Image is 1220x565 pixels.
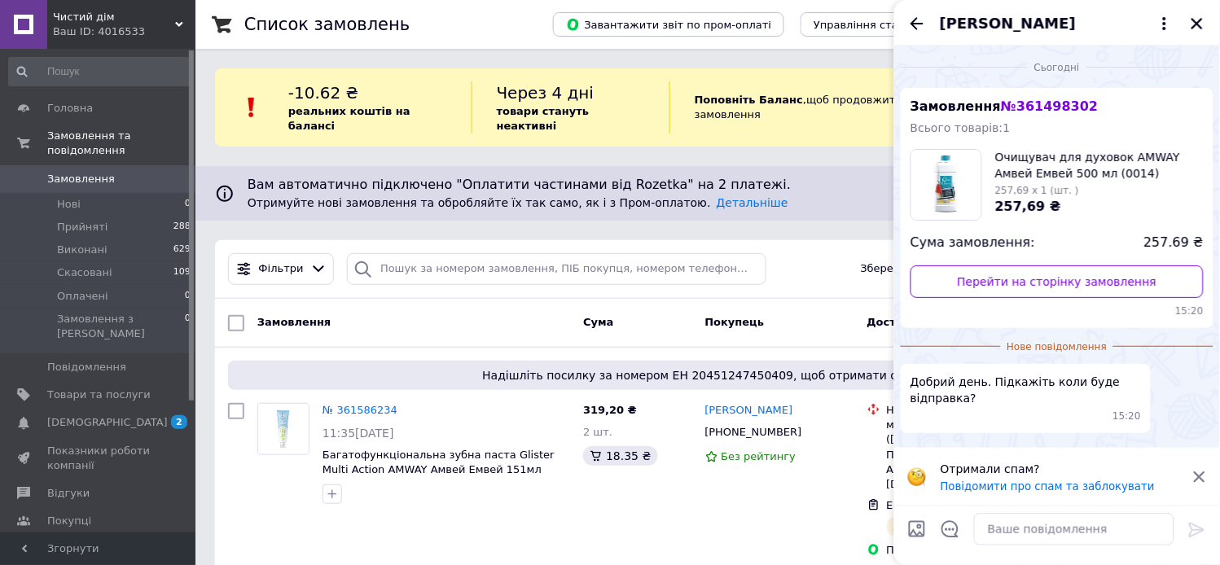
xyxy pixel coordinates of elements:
span: Замовлення [257,316,331,328]
span: Замовлення [47,172,115,186]
span: 0 [185,197,191,212]
span: Надішліть посилку за номером ЕН 20451247450409, щоб отримати оплату [235,367,1181,383]
span: 257,69 x 1 (шт. ) [995,185,1079,196]
span: [DEMOGRAPHIC_DATA] [47,415,168,430]
button: Назад [907,14,927,33]
div: Нова Пошта [887,403,1049,418]
span: [PERSON_NAME] [940,13,1076,34]
span: Очищувач для духовок AMWAY Амвей Емвей 500 мл (0014) [995,149,1204,182]
span: 257,69 ₴ [995,199,1061,214]
span: Повідомлення [47,360,126,374]
a: Багатофункціональна зубна паста Glister Multi Action AMWAY Амвей Емвей 151мл (124106) [323,449,555,491]
div: , щоб продовжити отримувати замовлення [669,81,1029,134]
span: Завантажити звіт по пром-оплаті [566,17,771,32]
span: Отримуйте нові замовлення та обробляйте їх так само, як і з Пром-оплатою. [248,196,788,209]
button: Відкрити шаблони відповідей [940,519,961,540]
span: Управління статусами [814,19,938,31]
span: 2 шт. [583,426,612,438]
span: Прийняті [57,220,108,234]
span: 2 [171,415,187,429]
span: Без рейтингу [722,450,797,462]
div: Заплановано [887,517,979,537]
span: 0 [185,312,191,341]
span: Нове повідомлення [1001,340,1114,354]
span: Показники роботи компанії [47,444,151,473]
a: Детальніше [717,196,788,209]
a: № 361586234 [323,404,397,416]
span: Скасовані [57,265,112,280]
button: Закрити [1187,14,1207,33]
span: Всього товарів: 1 [911,121,1011,134]
span: 0 [185,289,191,304]
span: Головна [47,101,93,116]
div: 18.35 ₴ [583,446,657,466]
button: [PERSON_NAME] [940,13,1174,34]
input: Пошук за номером замовлення, ПІБ покупця, номером телефону, Email, номером накладної [347,253,766,285]
span: 629 [173,243,191,257]
button: Управління статусами [801,12,951,37]
b: товари стануть неактивні [497,105,590,132]
a: [PERSON_NAME] [705,403,793,418]
span: Покупець [705,316,765,328]
span: Через 4 дні [497,83,595,103]
img: 6281309395_w160_h160_ochischuvach-dlya-duhovok.jpg [911,150,981,220]
div: Пром-оплата [887,543,1049,558]
span: 109 [173,265,191,280]
span: Сьогодні [1028,61,1086,75]
h1: Список замовлень [244,15,410,34]
span: -10.62 ₴ [288,83,358,103]
a: Фото товару [257,403,309,455]
span: Доставка та оплата [867,316,988,328]
span: Замовлення з [PERSON_NAME] [57,312,185,341]
span: Добрий день. Підкажіть коли буде відправка? [911,374,1141,406]
span: Оплачені [57,289,108,304]
b: Поповніть Баланс [695,94,803,106]
img: :face_with_monocle: [907,467,927,487]
img: Фото товару [258,404,309,454]
span: Замовлення [911,99,1099,114]
b: реальних коштів на балансі [288,105,410,132]
span: Вам автоматично підключено "Оплатити частинами від Rozetka" на 2 платежі. [248,176,1168,195]
span: Чистий дім [53,10,175,24]
div: м. [GEOGRAPHIC_DATA] ([GEOGRAPHIC_DATA].), Поштомат №36986: вул. І. Авраменка, 3 Г (маг. "[DEMOGR... [887,418,1049,492]
span: Нові [57,197,81,212]
span: Сума замовлення: [911,234,1035,252]
span: Товари та послуги [47,388,151,402]
span: 319,20 ₴ [583,404,637,416]
span: 15:20 12.09.2025 [911,304,1204,318]
span: Відгуки [47,486,90,501]
button: Завантажити звіт по пром-оплаті [553,12,784,37]
p: Отримали спам? [941,461,1183,477]
span: Виконані [57,243,108,257]
span: ЕН: 20451247450409 [887,499,1003,511]
div: Ваш ID: 4016533 [53,24,195,39]
a: Перейти на сторінку замовлення [911,265,1204,298]
span: Покупці [47,514,91,528]
span: Cума [583,316,613,328]
span: Збережені фільтри: [861,261,972,277]
span: Замовлення та повідомлення [47,129,195,158]
span: 15:20 12.09.2025 [1113,410,1142,423]
div: 12.09.2025 [901,59,1213,75]
span: Фільтри [259,261,304,277]
img: :exclamation: [239,95,264,120]
span: 257.69 ₴ [1144,234,1204,252]
span: 11:35[DATE] [323,427,394,440]
div: [PHONE_NUMBER] [702,422,805,443]
input: Пошук [8,57,192,86]
span: 288 [173,220,191,234]
button: Повідомити про спам та заблокувати [941,480,1155,493]
span: № 361498302 [1001,99,1098,114]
